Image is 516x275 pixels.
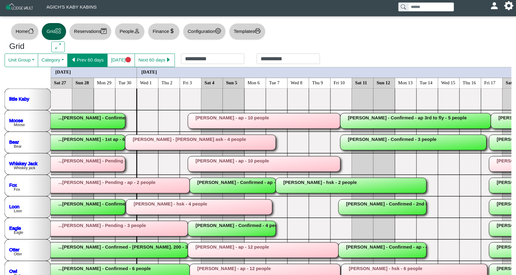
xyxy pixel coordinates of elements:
a: Bear [9,139,19,144]
text: Wed 1 [140,80,152,85]
text: Fri 17 [484,80,496,85]
text: [DATE] [55,69,71,74]
button: Peopleperson [115,23,144,40]
svg: caret right fill [165,57,171,63]
text: Tue 7 [269,80,280,85]
button: Category [38,54,68,67]
svg: search [401,4,406,9]
button: Gridgrid [42,23,66,40]
svg: house [28,28,34,34]
svg: currency dollar [169,28,175,34]
a: Owl [9,268,17,273]
svg: person fill [492,3,497,8]
text: Sat 4 [205,80,215,85]
text: Sun 12 [377,80,390,85]
button: Configurationgear [183,23,226,40]
a: Moose [9,118,23,123]
button: Reservationscalendar2 check [69,23,112,40]
text: Wed 8 [291,80,302,85]
img: Z [5,2,34,13]
svg: printer [255,28,261,34]
button: Financecurrency dollar [148,23,180,40]
svg: gear [215,28,221,34]
svg: circle fill [125,57,131,63]
text: Sat 27 [54,80,66,85]
text: Fri 3 [183,80,192,85]
button: [DATE]circle fill [107,54,135,67]
text: Wed 15 [441,80,455,85]
svg: gear fill [506,3,511,8]
text: [DATE] [141,69,157,74]
a: Fox [9,182,17,187]
svg: arrows angle expand [55,43,61,49]
text: Fri 10 [334,80,345,85]
a: Whiskey Jack [9,161,37,166]
text: Loon [14,209,22,213]
h3: Grid [9,42,42,51]
text: Eagle [14,230,23,235]
text: Mon 29 [97,80,112,85]
svg: caret left fill [71,57,77,63]
button: Next 60 dayscaret right fill [135,54,175,67]
button: Unit Group [5,54,38,67]
text: Mon 6 [248,80,260,85]
button: arrows angle expand [51,42,65,53]
svg: grid [55,28,61,34]
text: Sat 11 [355,80,367,85]
text: Otter [14,252,22,256]
text: Sun 5 [226,80,237,85]
text: Thu 16 [463,80,476,85]
a: little Kaby [9,96,30,101]
text: Tue 30 [119,80,132,85]
svg: person [134,28,140,34]
text: Fox [14,187,20,192]
svg: calendar2 check [101,28,107,34]
input: Check out [257,54,320,64]
a: Eagle [9,225,21,230]
text: Thu 2 [162,80,172,85]
input: Check in [181,54,244,64]
button: Templatesprinter [229,23,266,40]
text: Thu 9 [312,80,323,85]
a: Loon [9,204,19,209]
text: Tue 14 [420,80,433,85]
button: caret left fillPrev 60 days [67,54,108,67]
text: Bear [14,144,22,149]
text: Sun 28 [76,80,89,85]
text: Moose [14,123,25,127]
button: Homehouse [11,23,39,40]
a: Otter [9,247,19,252]
text: Mon 13 [398,80,413,85]
text: Whiskey jack [14,166,36,170]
